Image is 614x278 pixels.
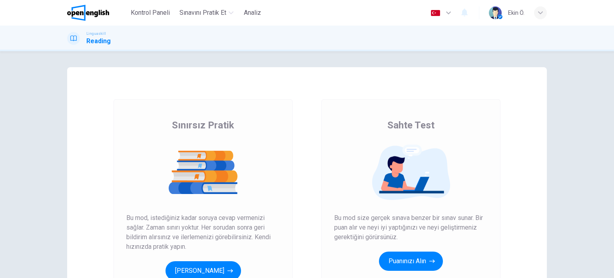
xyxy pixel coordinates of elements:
span: Linguaskill [86,31,106,36]
div: Ekin Ö. [508,8,524,18]
img: Profile picture [489,6,502,19]
span: Bu mod size gerçek sınava benzer bir sınav sunar. Bir puan alır ve neyi iyi yaptığınızı ve neyi g... [334,213,488,242]
span: Analiz [244,8,261,18]
img: OpenEnglish logo [67,5,109,21]
button: Sınavını Pratik Et [176,6,237,20]
button: Kontrol Paneli [128,6,173,20]
span: Sınavını Pratik Et [179,8,226,18]
button: Puanınızı Alın [379,252,443,271]
a: OpenEnglish logo [67,5,128,21]
h1: Reading [86,36,111,46]
span: Kontrol Paneli [131,8,170,18]
span: Sahte Test [387,119,435,132]
span: Sınırsız Pratik [172,119,234,132]
img: tr [431,10,441,16]
span: Bu mod, istediğiniz kadar soruya cevap vermenizi sağlar. Zaman sınırı yoktur. Her sorudan sonra g... [126,213,280,252]
button: Analiz [240,6,265,20]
